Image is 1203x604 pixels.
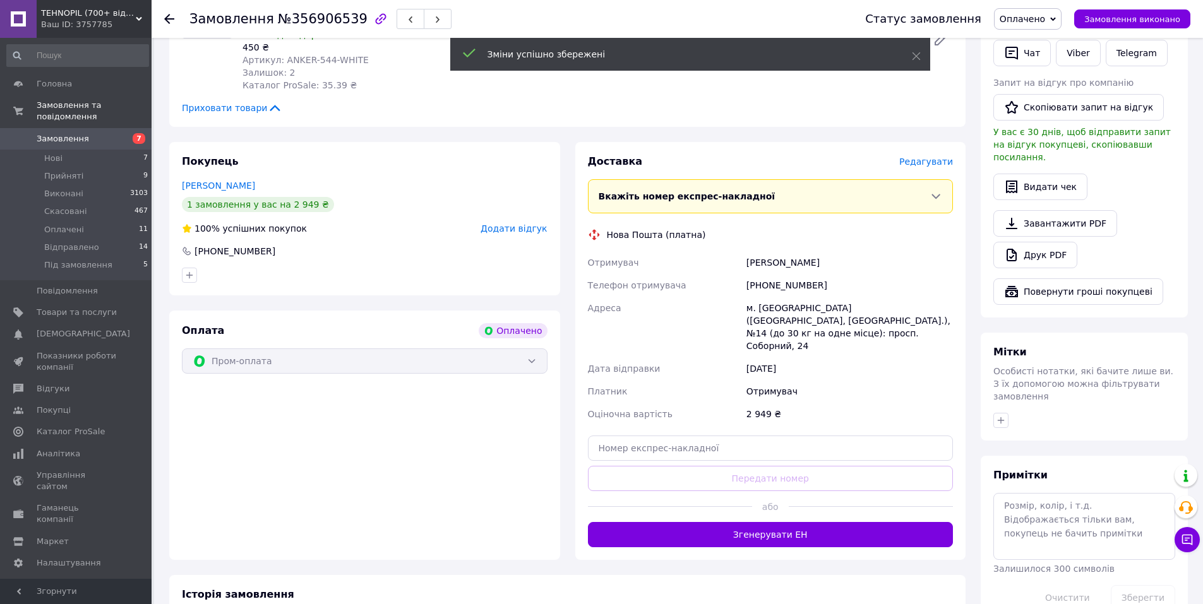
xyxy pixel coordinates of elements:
div: 450 ₴ [242,41,472,54]
span: Адреса [588,303,621,313]
span: Отримувач [588,258,639,268]
span: Оціночна вартість [588,409,673,419]
button: Скопіювати запит на відгук [993,94,1164,121]
span: Замовлення [37,133,89,145]
span: Каталог ProSale: 35.39 ₴ [242,80,357,90]
span: Аналітика [37,448,80,459]
span: TEHNOPIL (700+ відгуків - Відправка в день замовлення 7 днів на тиждень - Гарантія на товари) [41,8,136,19]
div: [DATE] [744,357,955,380]
span: Відправлено [44,242,99,253]
span: або [752,500,789,513]
a: Друк PDF [993,242,1077,268]
span: Маркет [37,536,69,547]
span: Примітки [993,469,1048,481]
button: Повернути гроші покупцеві [993,278,1163,305]
span: Замовлення та повідомлення [37,100,152,122]
span: №356906539 [278,11,368,27]
div: 1 замовлення у вас на 2 949 ₴ [182,197,334,212]
span: Головна [37,78,72,90]
span: Гаманець компанії [37,502,117,525]
span: Замовлення [189,11,274,27]
span: 7 [133,133,145,144]
span: 5 [143,259,148,271]
div: м. [GEOGRAPHIC_DATA] ([GEOGRAPHIC_DATA], [GEOGRAPHIC_DATA].), №14 (до 30 кг на одне місце): просп... [744,297,955,357]
span: Налаштування [37,557,101,569]
span: Під замовлення [44,259,112,271]
span: [DEMOGRAPHIC_DATA] [37,328,130,340]
span: Залишок: 2 [242,68,296,78]
span: Мітки [993,346,1027,358]
span: 467 [135,206,148,217]
span: Оплачені [44,224,84,235]
span: Редагувати [899,157,953,167]
div: Отримувач [744,380,955,403]
span: Покупець [182,155,239,167]
span: Телефон отримувача [588,280,686,290]
span: Показники роботи компанії [37,350,117,373]
button: Видати чек [993,174,1087,200]
span: Залишилося 300 символів [993,564,1115,574]
span: Повідомлення [37,285,98,297]
a: Telegram [1106,40,1168,66]
a: Viber [1056,40,1100,66]
span: Платник [588,386,628,396]
div: [PHONE_NUMBER] [193,245,277,258]
span: Артикул: ANKER-544-WHITE [242,55,369,65]
span: Історія замовлення [182,588,294,600]
span: Доставка [588,155,643,167]
button: Чат з покупцем [1175,527,1200,552]
span: 9 [143,170,148,182]
div: Нова Пошта (платна) [604,228,709,241]
span: Виконані [44,188,83,199]
span: Запит на відгук про компанію [993,78,1134,88]
span: Приховати товари [182,102,282,114]
span: 14 [139,242,148,253]
button: Замовлення виконано [1074,9,1190,28]
span: Товари та послуги [37,307,117,318]
span: Скасовані [44,206,87,217]
div: [PHONE_NUMBER] [744,274,955,297]
a: Завантажити PDF [993,210,1117,237]
button: Чат [993,40,1051,66]
button: Згенерувати ЕН [588,522,954,547]
span: Оплачено [1000,14,1045,24]
span: Особисті нотатки, які бачите лише ви. З їх допомогою можна фільтрувати замовлення [993,366,1173,401]
div: Оплачено [479,323,547,338]
span: Додати відгук [481,223,547,234]
div: 2 949 ₴ [744,403,955,425]
div: Повернутися назад [164,13,174,25]
span: Прийняті [44,170,83,182]
span: Вкажіть номер експрес-накладної [599,191,775,201]
input: Номер експрес-накладної [588,435,954,461]
span: У вас є 30 днів, щоб відправити запит на відгук покупцеві, скопіювавши посилання. [993,127,1171,162]
div: успішних покупок [182,222,307,235]
span: Управління сайтом [37,470,117,492]
input: Пошук [6,44,149,67]
div: Статус замовлення [865,13,981,25]
span: 100% [195,223,220,234]
span: Дата відправки [588,364,661,374]
span: Замовлення виконано [1084,15,1180,24]
div: Ваш ID: 3757785 [41,19,152,30]
span: 3103 [130,188,148,199]
a: [PERSON_NAME] [182,181,255,191]
span: Нові [44,153,63,164]
span: Відгуки [37,383,69,394]
span: 11 [139,224,148,235]
a: Редагувати [928,27,953,52]
span: Каталог ProSale [37,426,105,437]
span: Покупці [37,405,71,416]
div: Зміни успішно збережені [488,48,880,61]
span: 7 [143,153,148,164]
span: Оплата [182,324,224,336]
div: [PERSON_NAME] [744,251,955,274]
